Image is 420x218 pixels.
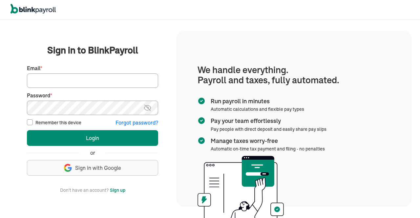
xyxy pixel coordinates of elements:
label: Remember this device [35,119,81,126]
span: Don't have an account? [60,186,109,194]
input: Your email address [27,73,158,88]
span: Manage taxes worry-free [211,137,322,145]
span: Automatic on-time tax payment and filing - no penalties [211,146,325,152]
img: checkmark [198,137,205,145]
button: Sign up [110,186,125,194]
img: checkmark [198,97,205,105]
button: Sign in with Google [27,160,158,176]
span: Sign in with Google [75,164,121,172]
h1: We handle everything. Payroll and taxes, fully automated. [198,65,390,85]
img: google [64,164,72,172]
span: Sign in to BlinkPayroll [47,44,138,57]
label: Email [27,65,158,72]
span: Pay your team effortlessly [211,117,324,125]
img: checkmark [198,117,205,125]
span: or [90,149,95,157]
span: Run payroll in minutes [211,97,302,106]
label: Password [27,92,158,99]
img: eye [143,104,152,112]
span: Automatic calculations and flexible pay types [211,106,304,112]
button: Login [27,130,158,146]
span: Pay people with direct deposit and easily share pay slips [211,126,326,132]
img: logo [10,4,56,14]
button: Forgot password? [115,119,158,127]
